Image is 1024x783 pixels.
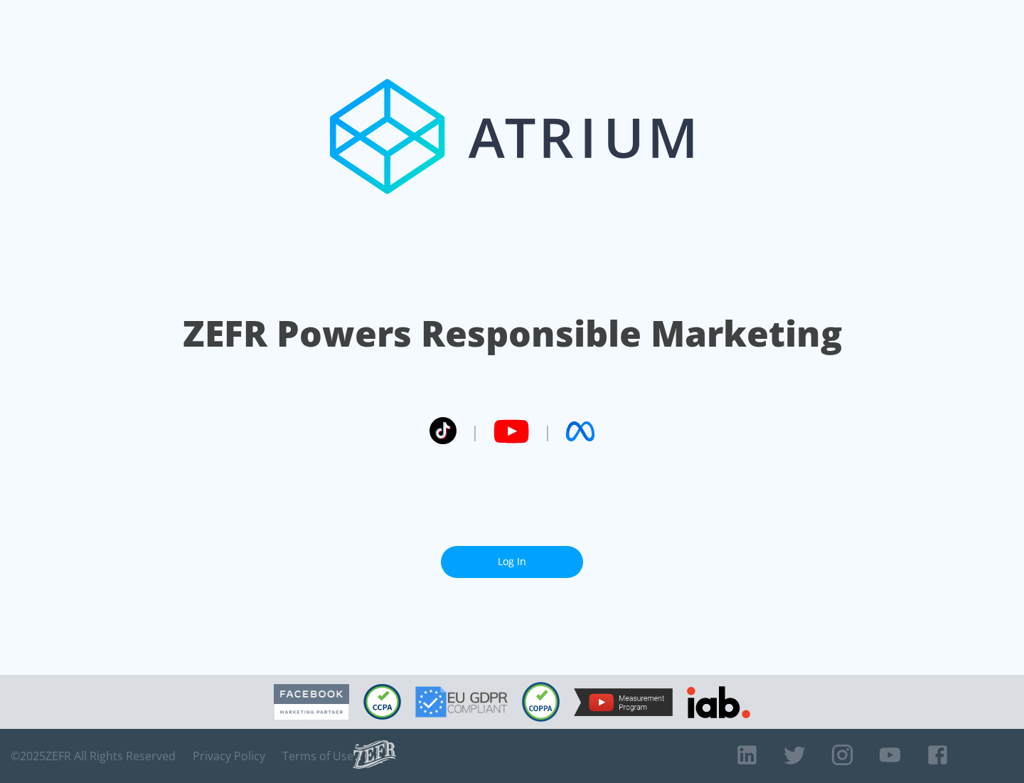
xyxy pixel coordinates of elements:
img: GDPR Compliant [415,686,508,718]
a: Privacy Policy [193,749,265,763]
span: © 2025 ZEFR All Rights Reserved [11,749,176,763]
a: Terms of Use [282,749,353,763]
img: Facebook Marketing Partner [274,684,349,720]
img: IAB [687,686,750,718]
h1: ZEFR Powers Responsible Marketing [183,309,842,358]
img: COPPA Compliant [522,682,560,722]
img: CCPA Compliant [363,684,401,720]
span: | [543,421,552,442]
a: Log In [441,546,583,578]
span: | [471,421,479,442]
img: YouTube Measurement Program [574,688,673,716]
